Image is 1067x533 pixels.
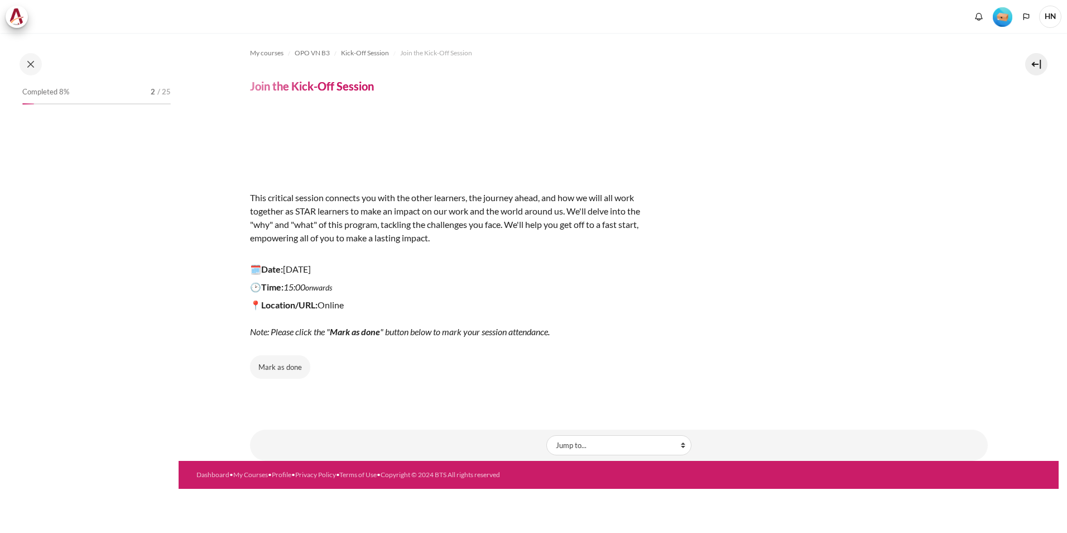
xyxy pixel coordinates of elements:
span: / 25 [157,87,171,98]
a: Architeck Architeck [6,6,33,28]
span: OPO VN B3 [295,48,330,58]
p: [DATE] [250,263,641,276]
strong: 📍Location/URL: [250,299,318,310]
section: Content [179,33,1059,461]
span: HN [1039,6,1061,28]
a: Privacy Policy [295,470,336,479]
a: My Courses [233,470,268,479]
a: Join the Kick-Off Session [400,46,472,60]
a: My courses [250,46,283,60]
a: User menu [1039,6,1061,28]
h4: Join the Kick-Off Session [250,79,374,93]
em: Note: Please click the " " button below to mark your session attendance. [250,326,550,337]
span: 2 [151,87,155,98]
a: Kick-Off Session [341,46,389,60]
strong: Mark as done [330,326,380,337]
div: Level #1 [993,6,1012,27]
div: 8% [22,103,34,104]
a: Level #1 [988,6,1017,27]
a: Terms of Use [339,470,377,479]
a: Profile [272,470,291,479]
span: My courses [250,48,283,58]
a: Dashboard [196,470,229,479]
span: Online [250,299,550,337]
strong: 🗓️Date: [250,264,283,274]
p: This critical session connects you with the other learners, the journey ahead, and how we will al... [250,178,641,258]
nav: Navigation bar [250,44,988,62]
span: Join the Kick-Off Session [400,48,472,58]
button: Mark Join the Kick-Off Session as done [250,355,310,379]
em: 15:00 [283,282,305,292]
iframe: Join the Kick-Off Session [250,396,988,396]
button: Languages [1018,8,1035,25]
a: OPO VN B3 [295,46,330,60]
img: Architeck [9,8,25,25]
em: onwards [305,283,332,292]
span: Kick-Off Session [341,48,389,58]
img: Level #1 [993,7,1012,27]
a: Copyright © 2024 BTS All rights reserved [381,470,500,479]
div: • • • • • [196,470,667,480]
strong: 🕑Time: [250,282,283,292]
div: Show notification window with no new notifications [970,8,987,25]
span: Completed 8% [22,87,69,98]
